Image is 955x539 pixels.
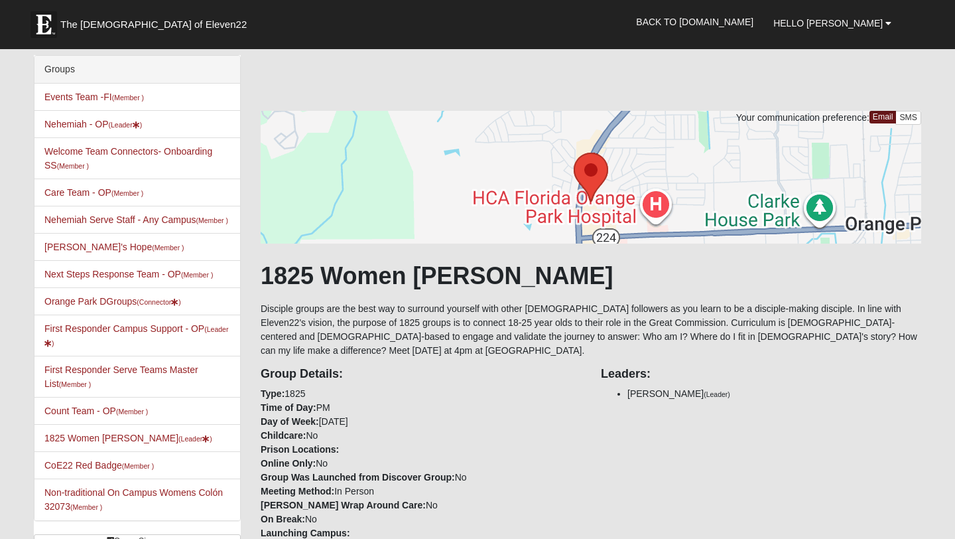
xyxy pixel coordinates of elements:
[704,390,730,398] small: (Leader)
[763,7,901,40] a: Hello [PERSON_NAME]
[44,433,212,443] a: 1825 Women [PERSON_NAME](Leader)
[108,121,142,129] small: (Leader )
[626,5,763,38] a: Back to [DOMAIN_NAME]
[181,271,213,279] small: (Member )
[60,18,247,31] span: The [DEMOGRAPHIC_DATA] of Eleven22
[31,11,57,38] img: Eleven22 logo
[44,364,198,389] a: First Responder Serve Teams Master List(Member )
[869,111,897,123] a: Email
[137,298,180,306] small: (Connector )
[112,94,144,102] small: (Member )
[261,472,455,483] strong: Group Was Launched from Discover Group:
[57,162,89,170] small: (Member )
[44,119,142,129] a: Nehemiah - OP(Leader)
[773,18,883,29] span: Hello [PERSON_NAME]
[601,367,921,382] h4: Leaders:
[34,56,240,84] div: Groups
[44,146,212,171] a: Welcome Team Connectors- Onboarding SS(Member )
[196,216,228,224] small: (Member )
[261,388,285,399] strong: Type:
[44,187,143,198] a: Care Team - OP(Member )
[44,460,154,471] a: CoE22 Red Badge(Member )
[178,435,212,443] small: (Leader )
[261,500,426,510] strong: [PERSON_NAME] Wrap Around Care:
[261,486,334,497] strong: Meeting Method:
[627,387,921,401] li: [PERSON_NAME]
[59,380,91,388] small: (Member )
[261,402,316,413] strong: Time of Day:
[44,406,148,416] a: Count Team - OP(Member )
[44,214,228,225] a: Nehemiah Serve Staff - Any Campus(Member )
[24,5,289,38] a: The [DEMOGRAPHIC_DATA] of Eleven22
[111,189,143,197] small: (Member )
[44,269,213,279] a: Next Steps Response Team - OP(Member )
[116,408,148,416] small: (Member )
[261,367,581,382] h4: Group Details:
[44,242,184,252] a: [PERSON_NAME]'s Hope(Member )
[261,514,305,524] strong: On Break:
[261,458,316,469] strong: Online Only:
[44,296,181,307] a: Orange Park DGroups(Connector)
[44,487,223,512] a: Non-traditional On Campus Womens Colón 32073(Member )
[261,262,921,290] h1: 1825 Women [PERSON_NAME]
[261,444,339,455] strong: Prison Locations:
[261,416,319,427] strong: Day of Week:
[44,323,228,348] a: First Responder Campus Support - OP(Leader)
[152,244,184,252] small: (Member )
[44,92,144,102] a: Events Team -FI(Member )
[70,503,102,511] small: (Member )
[122,462,154,470] small: (Member )
[895,111,921,125] a: SMS
[736,112,869,123] span: Your communication preference:
[261,430,306,441] strong: Childcare:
